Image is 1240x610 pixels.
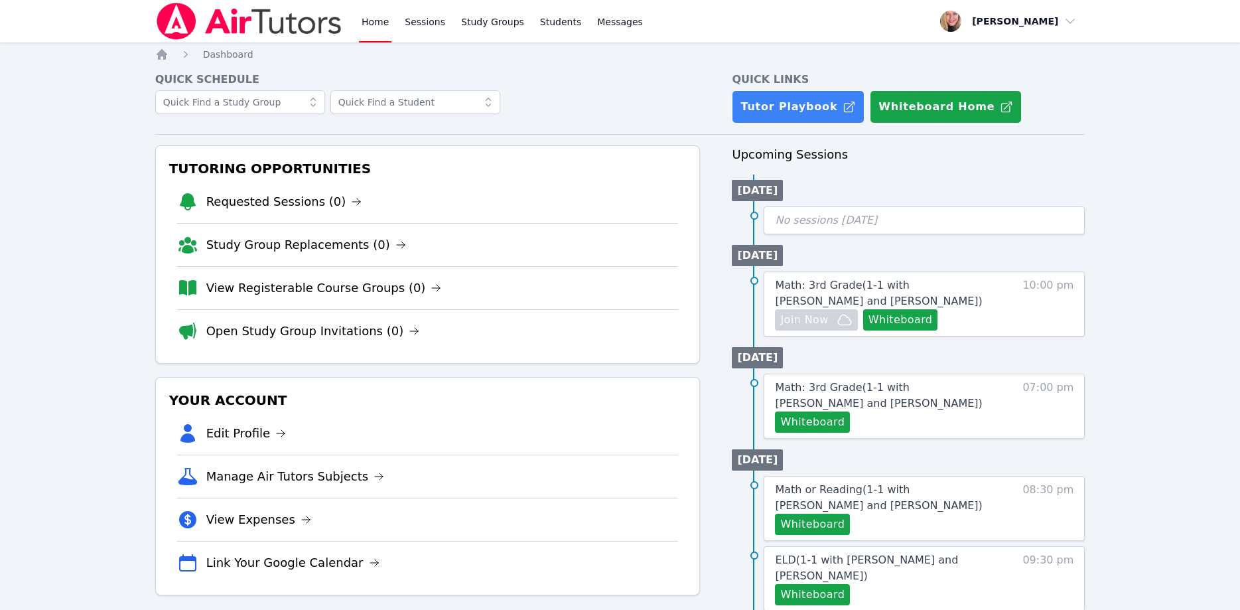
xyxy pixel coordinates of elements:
span: 08:30 pm [1022,482,1073,535]
img: Air Tutors [155,3,343,40]
a: Edit Profile [206,424,287,443]
a: Study Group Replacements (0) [206,236,406,254]
li: [DATE] [732,449,783,471]
a: Math or Reading(1-1 with [PERSON_NAME] and [PERSON_NAME]) [775,482,999,514]
h3: Tutoring Opportunities [167,157,689,181]
a: Math: 3rd Grade(1-1 with [PERSON_NAME] and [PERSON_NAME]) [775,380,999,412]
span: 07:00 pm [1022,380,1073,433]
a: Dashboard [203,48,253,61]
span: ELD ( 1-1 with [PERSON_NAME] and [PERSON_NAME] ) [775,554,958,582]
button: Whiteboard [775,584,850,605]
a: Open Study Group Invitations (0) [206,322,420,341]
input: Quick Find a Student [330,90,500,114]
span: No sessions [DATE] [775,214,877,226]
button: Whiteboard [775,514,850,535]
h4: Quick Links [732,72,1085,88]
span: 09:30 pm [1022,552,1073,605]
a: Tutor Playbook [732,90,864,123]
a: Manage Air Tutors Subjects [206,467,385,486]
button: Whiteboard Home [870,90,1022,123]
button: Join Now [775,309,857,331]
li: [DATE] [732,245,783,266]
a: Link Your Google Calendar [206,554,379,572]
span: Math: 3rd Grade ( 1-1 with [PERSON_NAME] and [PERSON_NAME] ) [775,381,982,410]
a: View Expenses [206,510,311,529]
a: Requested Sessions (0) [206,192,362,211]
span: Dashboard [203,49,253,60]
span: Math or Reading ( 1-1 with [PERSON_NAME] and [PERSON_NAME] ) [775,483,982,512]
a: View Registerable Course Groups (0) [206,279,442,297]
button: Whiteboard [775,412,850,433]
span: Math: 3rd Grade ( 1-1 with [PERSON_NAME] and [PERSON_NAME] ) [775,279,982,307]
input: Quick Find a Study Group [155,90,325,114]
a: Math: 3rd Grade(1-1 with [PERSON_NAME] and [PERSON_NAME]) [775,277,999,309]
span: 10:00 pm [1022,277,1073,331]
h4: Quick Schedule [155,72,701,88]
h3: Your Account [167,388,689,412]
span: Messages [597,15,643,29]
li: [DATE] [732,180,783,201]
li: [DATE] [732,347,783,368]
button: Whiteboard [863,309,938,331]
nav: Breadcrumb [155,48,1085,61]
a: ELD(1-1 with [PERSON_NAME] and [PERSON_NAME]) [775,552,999,584]
h3: Upcoming Sessions [732,145,1085,164]
span: Join Now [780,312,828,328]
